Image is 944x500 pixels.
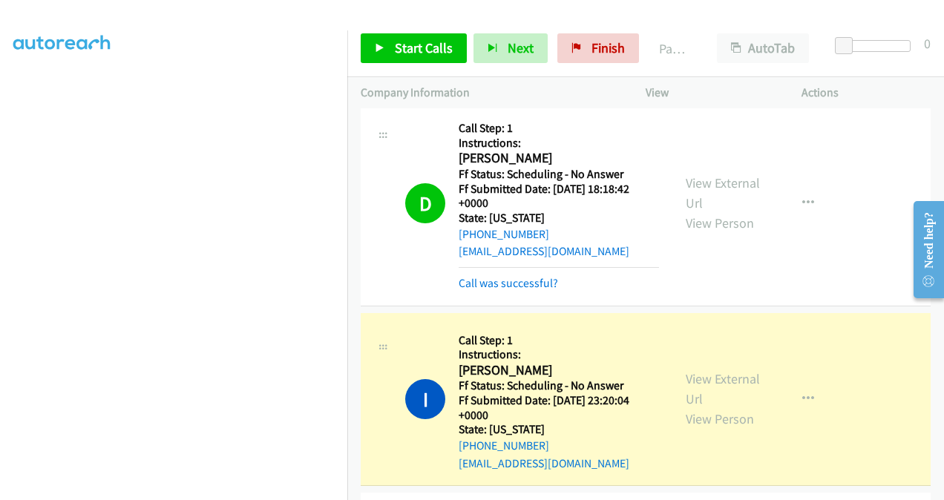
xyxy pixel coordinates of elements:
h5: Call Step: 1 [459,121,659,136]
p: Company Information [361,84,619,102]
h5: State: [US_STATE] [459,422,659,437]
button: AutoTab [717,33,809,63]
a: View Person [686,410,754,427]
h5: Ff Submitted Date: [DATE] 18:18:42 +0000 [459,182,659,211]
h5: Call Step: 1 [459,333,659,348]
h5: Ff Submitted Date: [DATE] 23:20:04 +0000 [459,393,659,422]
a: [EMAIL_ADDRESS][DOMAIN_NAME] [459,456,629,470]
h5: Instructions: [459,347,659,362]
h1: D [405,183,445,223]
p: View [646,84,775,102]
a: View External Url [686,174,760,211]
h5: Instructions: [459,136,659,151]
h5: Ff Status: Scheduling - No Answer [459,378,659,393]
h2: [PERSON_NAME] [459,150,654,167]
iframe: Resource Center [902,191,944,309]
a: [PHONE_NUMBER] [459,438,549,453]
a: Start Calls [361,33,467,63]
a: View Person [686,214,754,231]
h2: [PERSON_NAME] [459,362,654,379]
h5: Ff Status: Scheduling - No Answer [459,167,659,182]
h1: I [405,379,445,419]
h5: State: [US_STATE] [459,211,659,226]
p: Paused [659,39,690,59]
a: Finish [557,33,639,63]
button: Next [473,33,548,63]
a: Call was successful? [459,276,558,290]
span: Start Calls [395,39,453,56]
span: Next [508,39,534,56]
div: 0 [924,33,931,53]
span: Finish [591,39,625,56]
a: [PHONE_NUMBER] [459,227,549,241]
a: View External Url [686,370,760,407]
p: Actions [802,84,931,102]
div: Delay between calls (in seconds) [842,40,911,52]
a: [EMAIL_ADDRESS][DOMAIN_NAME] [459,244,629,258]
